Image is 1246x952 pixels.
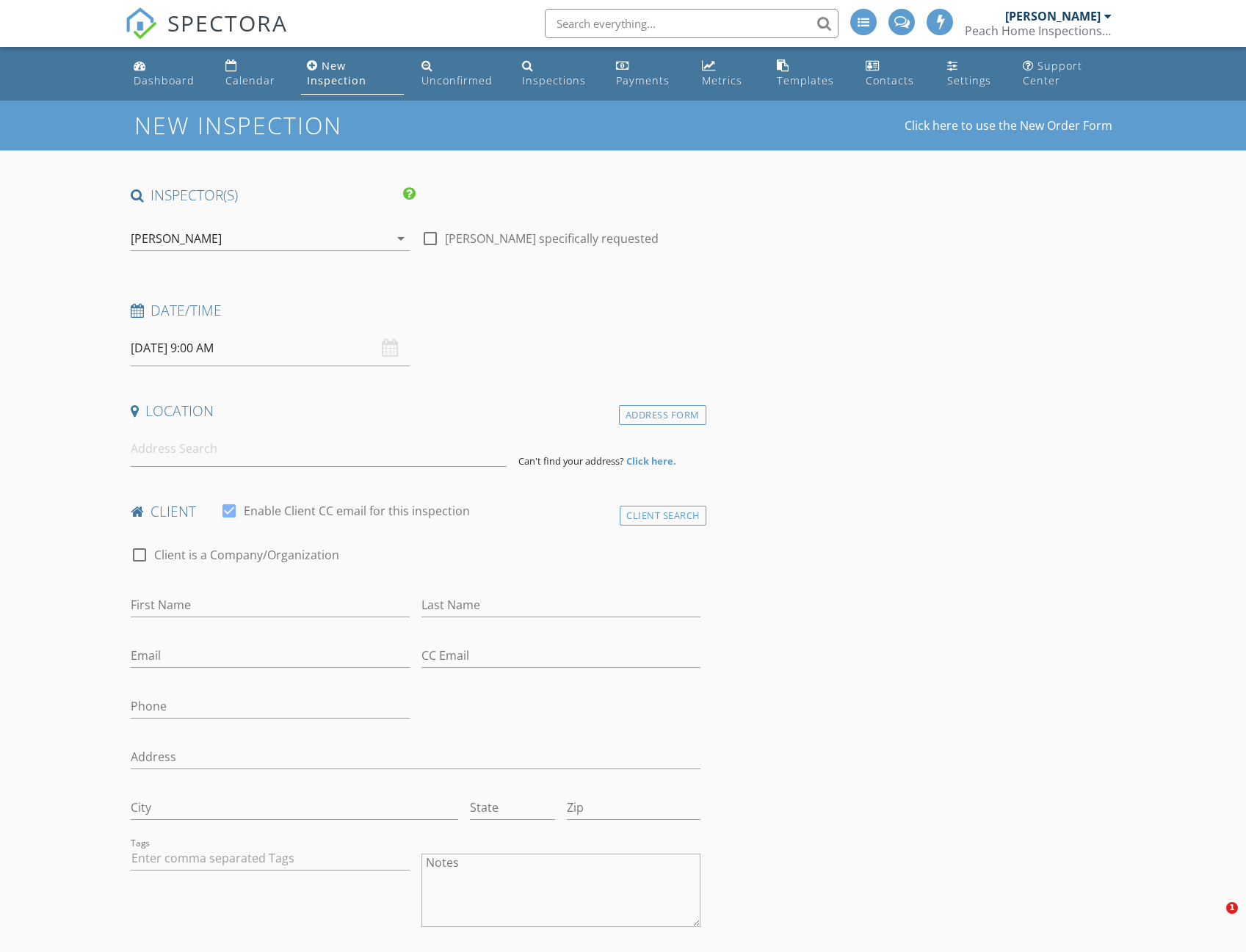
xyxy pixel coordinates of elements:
a: Dashboard [128,53,208,95]
div: Address Form [619,405,706,425]
div: Client Search [620,506,706,526]
div: Templates [777,73,834,87]
a: Contacts [860,53,930,95]
label: Client is a Company/Organization [154,548,339,562]
label: Enable Client CC email for this inspection [244,504,470,518]
div: Inspections [522,73,586,87]
a: Metrics [696,53,759,95]
div: [PERSON_NAME] [131,232,222,245]
i: arrow_drop_down [392,230,410,247]
h4: Date/Time [131,301,700,320]
a: Inspections [516,53,598,95]
img: The Best Home Inspection Software - Spectora [125,7,157,40]
span: SPECTORA [167,7,288,38]
a: Unconfirmed [416,53,504,95]
h1: New Inspection [134,112,460,138]
div: Calendar [225,73,275,87]
iframe: Intercom live chat [1196,902,1231,937]
a: New Inspection [301,53,404,95]
div: Metrics [702,73,742,87]
label: [PERSON_NAME] specifically requested [445,231,659,246]
h4: Location [131,401,700,421]
input: Search everything... [545,9,838,38]
h4: INSPECTOR(S) [131,186,416,205]
input: Address Search [131,431,507,467]
div: New Inspection [307,59,366,87]
span: 1 [1226,902,1238,914]
div: Peach Home Inspections LLC [965,23,1112,38]
a: Settings [941,53,1005,95]
div: Settings [947,73,991,87]
div: Unconfirmed [421,73,493,87]
a: Support Center [1017,53,1118,95]
strong: Click here. [626,454,676,468]
h4: client [131,502,700,521]
div: Dashboard [134,73,195,87]
div: Support Center [1023,59,1082,87]
span: Can't find your address? [518,454,624,468]
a: Click here to use the New Order Form [905,120,1112,131]
input: Select date [131,330,410,366]
a: Payments [610,53,684,95]
div: Contacts [866,73,914,87]
div: Payments [616,73,670,87]
a: SPECTORA [125,20,288,51]
a: Calendar [220,53,289,95]
div: [PERSON_NAME] [1005,9,1101,23]
a: Templates [771,53,848,95]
